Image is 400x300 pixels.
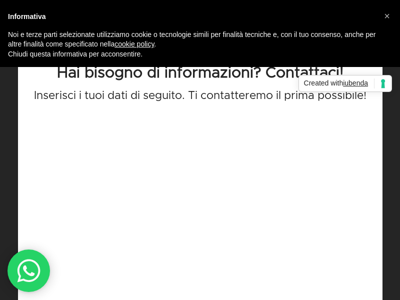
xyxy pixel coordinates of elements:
[379,8,395,24] button: Chiudi questa informativa
[304,78,374,88] span: Created with
[8,49,376,59] p: Chiudi questa informativa per acconsentire.
[384,10,390,21] span: ×
[298,75,392,92] a: Created withiubenda
[350,252,400,300] iframe: Chat Widget
[34,88,366,104] p: Inserisci i tuoi dati di seguito. Ti contatteremo il prima possibile!
[34,62,366,84] p: Hai bisogno di informazioni? Contattaci!
[114,40,154,48] a: cookie policy
[343,79,368,87] span: iubenda
[8,12,376,22] h2: Informativa
[8,30,376,49] p: Noi e terze parti selezionate utilizziamo cookie o tecnologie simili per finalità tecniche e, con...
[16,258,41,283] img: whatsAppIcon.04b8739f.svg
